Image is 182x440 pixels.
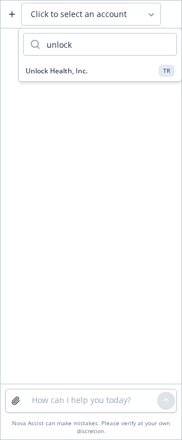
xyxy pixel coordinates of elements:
div: Nova Assist can make mistakes. Please verify at your own discretion. [5,420,177,435]
span: Click to select an account [31,9,127,20]
span: Unlock Health, Inc. [26,66,88,76]
button: Create a new chat [3,5,21,23]
input: Search for account to chat with... [40,34,176,55]
button: Unlock Health, Inc.TR [19,60,181,81]
div: TR [159,65,175,77]
button: Click to select an account [21,3,161,26]
svg: Search [31,40,40,49]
